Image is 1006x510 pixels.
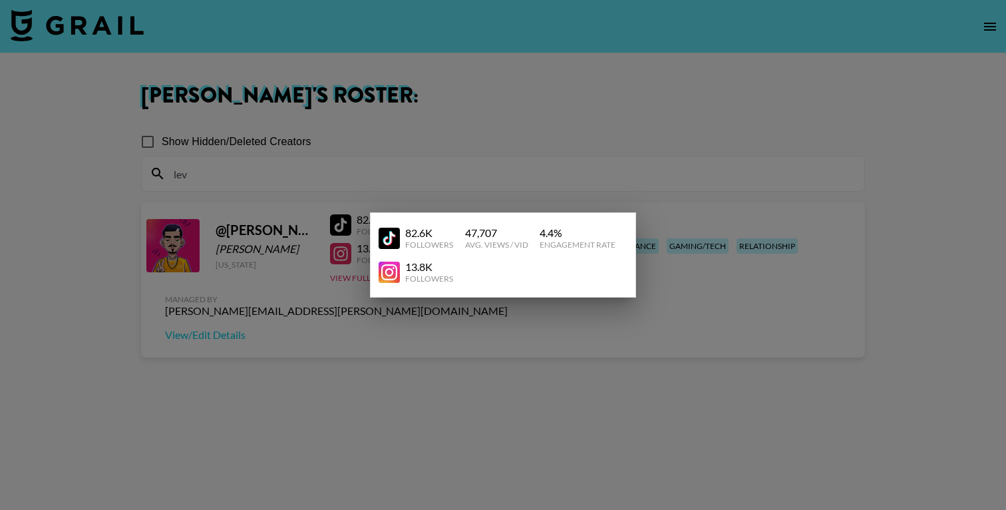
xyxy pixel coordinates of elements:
div: 4.4 % [540,226,615,240]
div: 82.6K [405,226,453,240]
div: Engagement Rate [540,240,615,250]
div: Followers [405,240,453,250]
img: YouTube [379,262,400,283]
img: YouTube [379,228,400,249]
div: Followers [405,274,453,284]
div: Avg. Views / Vid [465,240,528,250]
div: 13.8K [405,260,453,274]
div: 47,707 [465,226,528,240]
